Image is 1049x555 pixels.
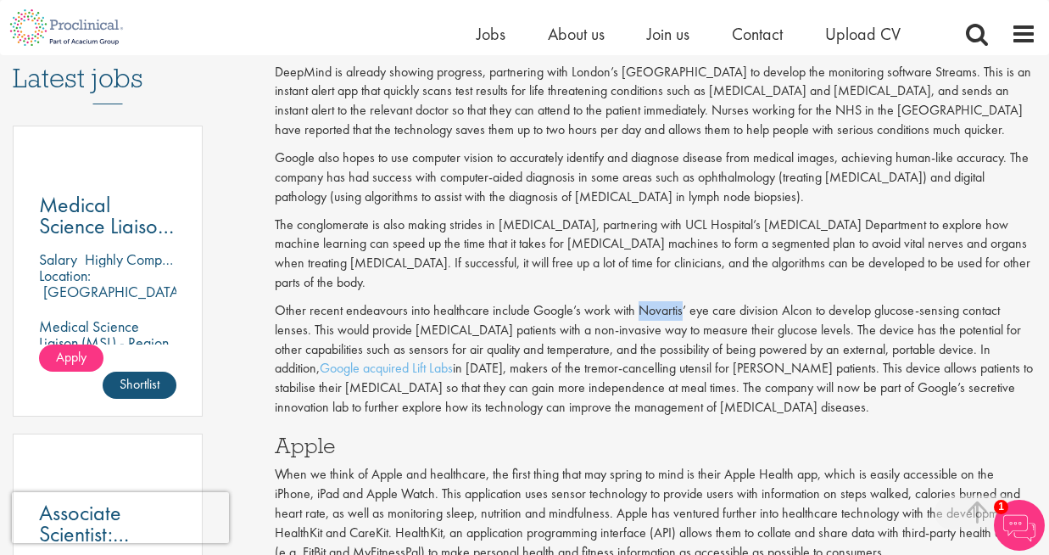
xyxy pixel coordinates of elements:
[275,301,1036,418] p: Other recent endeavours into healthcare include Google’s work with Novartis’ eye care division Al...
[275,149,1036,207] p: Google also hopes to use computer vision to accurately identify and diagnose disease from medical...
[39,345,103,372] a: Apply
[275,63,1036,140] p: DeepMind is already showing progress, partnering with London’s [GEOGRAPHIC_DATA] to develop the m...
[12,492,229,543] iframe: reCAPTCHA
[39,194,176,237] a: Medical Science Liaison Manager (m/w/d) Nephrologie
[548,23,605,45] a: About us
[39,502,176,545] a: Associate Scientist: Analytical Chemistry
[39,318,176,367] p: Medical Science Liaison (MSL) - Region [GEOGRAPHIC_DATA]
[85,249,198,269] p: Highly Competitive
[39,249,77,269] span: Salary
[732,23,783,45] a: Contact
[39,266,91,285] span: Location:
[39,282,187,317] p: [GEOGRAPHIC_DATA], [GEOGRAPHIC_DATA]
[275,216,1036,293] p: The conglomerate is also making strides in [MEDICAL_DATA], partnering with UCL Hospital’s [MEDICA...
[994,500,1045,551] img: Chatbot
[56,348,86,366] span: Apply
[320,359,453,377] a: Google acquired Lift Labs
[477,23,505,45] a: Jobs
[103,372,176,399] a: Shortlist
[13,21,203,104] h3: Latest jobs
[825,23,901,45] a: Upload CV
[275,434,1036,457] h3: Apple
[647,23,689,45] a: Join us
[994,500,1008,514] span: 1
